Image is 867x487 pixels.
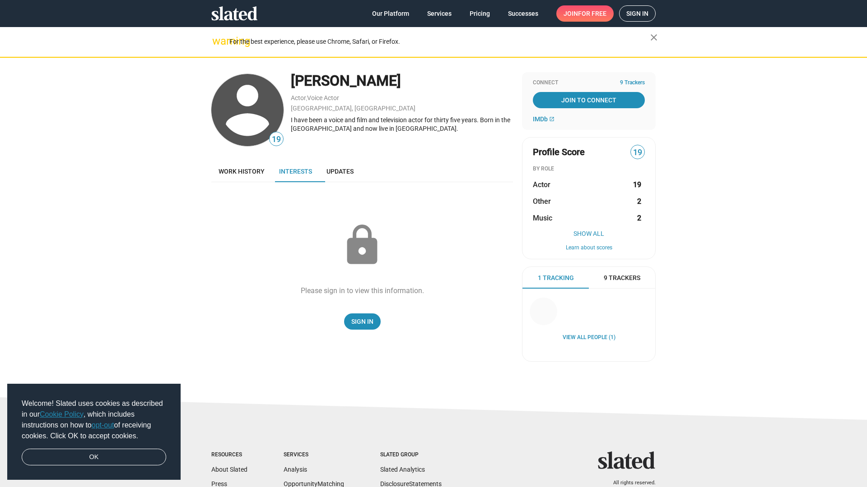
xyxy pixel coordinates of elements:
span: Join To Connect [535,92,643,108]
span: IMDb [533,115,548,123]
span: 19 [631,147,644,159]
a: Sign In [344,313,381,330]
div: Slated Group [380,451,442,459]
mat-icon: lock [340,223,385,268]
strong: 2 [637,197,641,206]
div: Please sign in to view this information. [301,286,424,295]
a: [GEOGRAPHIC_DATA], [GEOGRAPHIC_DATA] [291,105,415,112]
span: Interests [279,168,312,175]
span: Actor [533,180,550,189]
a: opt-out [92,421,114,429]
span: 19 [270,133,283,146]
div: For the best experience, please use Chrome, Safari, or Firefox. [229,36,650,48]
a: Successes [501,5,545,22]
span: Sign in [626,6,648,21]
span: 9 Trackers [620,79,645,87]
span: Profile Score [533,146,585,158]
span: Sign In [351,313,373,330]
a: Voice Actor [307,94,339,101]
span: Updates [326,168,354,175]
button: Learn about scores [533,244,645,252]
a: Our Platform [365,5,416,22]
mat-icon: open_in_new [549,116,555,122]
a: IMDb [533,115,555,123]
div: [PERSON_NAME] [291,71,513,91]
div: BY ROLE [533,165,645,173]
span: Welcome! Slated uses cookies as described in our , which includes instructions on how to of recei... [22,398,166,441]
a: Services [420,5,459,22]
mat-icon: warning [212,36,223,46]
a: Analysis [284,466,307,473]
span: Music [533,213,552,223]
span: Pricing [470,5,490,22]
strong: 2 [637,213,641,223]
span: Successes [508,5,538,22]
div: Resources [211,451,247,459]
div: Connect [533,79,645,87]
span: for free [578,5,606,22]
a: dismiss cookie message [22,449,166,466]
a: Join To Connect [533,92,645,108]
a: Pricing [462,5,497,22]
a: Actor [291,94,306,101]
span: Our Platform [372,5,409,22]
a: Interests [272,161,319,182]
div: Services [284,451,344,459]
a: Sign in [619,5,656,22]
a: Slated Analytics [380,466,425,473]
span: Join [564,5,606,22]
a: View all People (1) [563,334,615,341]
a: Cookie Policy [40,410,84,418]
a: Updates [319,161,361,182]
div: I have been a voice and film and television actor for thirty five years. Born in the [GEOGRAPHIC_... [291,116,513,133]
a: About Slated [211,466,247,473]
button: Show All [533,230,645,237]
span: Work history [219,168,265,175]
span: Services [427,5,452,22]
span: , [306,96,307,101]
span: 1 Tracking [538,274,574,282]
a: Work history [211,161,272,182]
span: 9 Trackers [604,274,640,282]
a: Joinfor free [556,5,614,22]
div: cookieconsent [7,384,181,480]
mat-icon: close [648,32,659,43]
span: Other [533,197,551,206]
strong: 19 [633,180,641,189]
